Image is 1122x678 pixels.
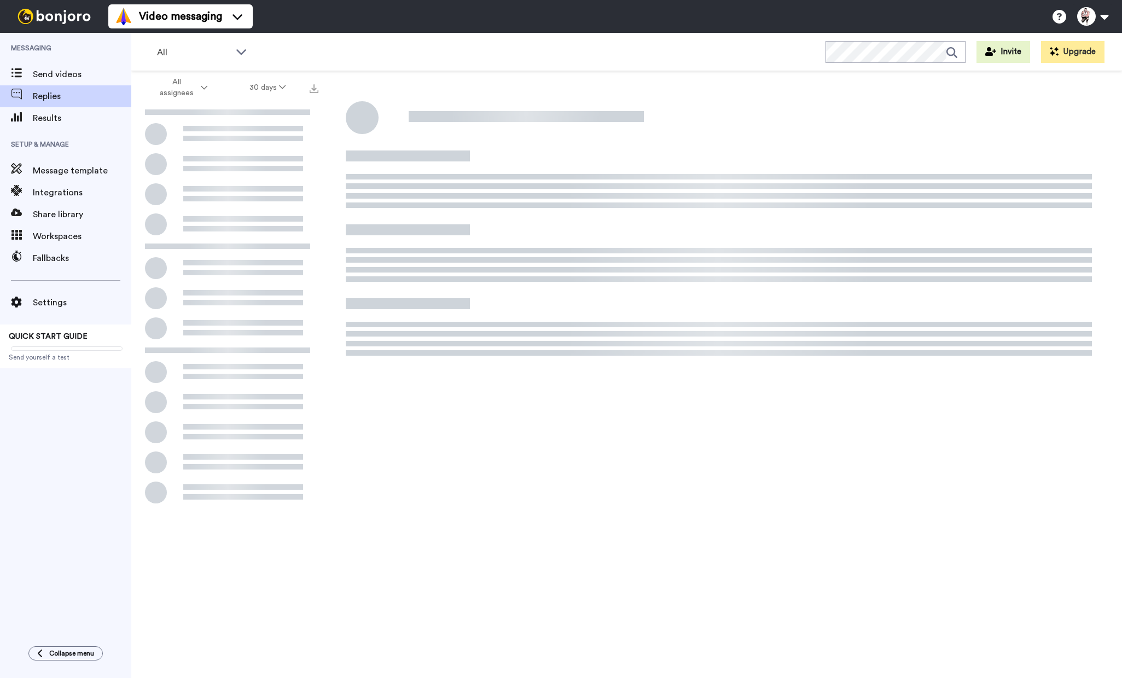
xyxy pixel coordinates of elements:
button: All assignees [133,72,229,103]
span: Integrations [33,186,131,199]
span: Workspaces [33,230,131,243]
button: 30 days [229,78,307,97]
button: Upgrade [1041,41,1104,63]
span: Replies [33,90,131,103]
span: Settings [33,296,131,309]
span: All [157,46,230,59]
span: Send yourself a test [9,353,123,362]
span: QUICK START GUIDE [9,333,88,340]
span: Fallbacks [33,252,131,265]
img: bj-logo-header-white.svg [13,9,95,24]
span: Send videos [33,68,131,81]
button: Export all results that match these filters now. [306,79,322,96]
button: Invite [976,41,1030,63]
button: Collapse menu [28,646,103,660]
span: Collapse menu [49,649,94,658]
img: export.svg [310,84,318,93]
img: vm-color.svg [115,8,132,25]
span: Video messaging [139,9,222,24]
span: Message template [33,164,131,177]
span: Share library [33,208,131,221]
span: All assignees [154,77,199,98]
span: Results [33,112,131,125]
